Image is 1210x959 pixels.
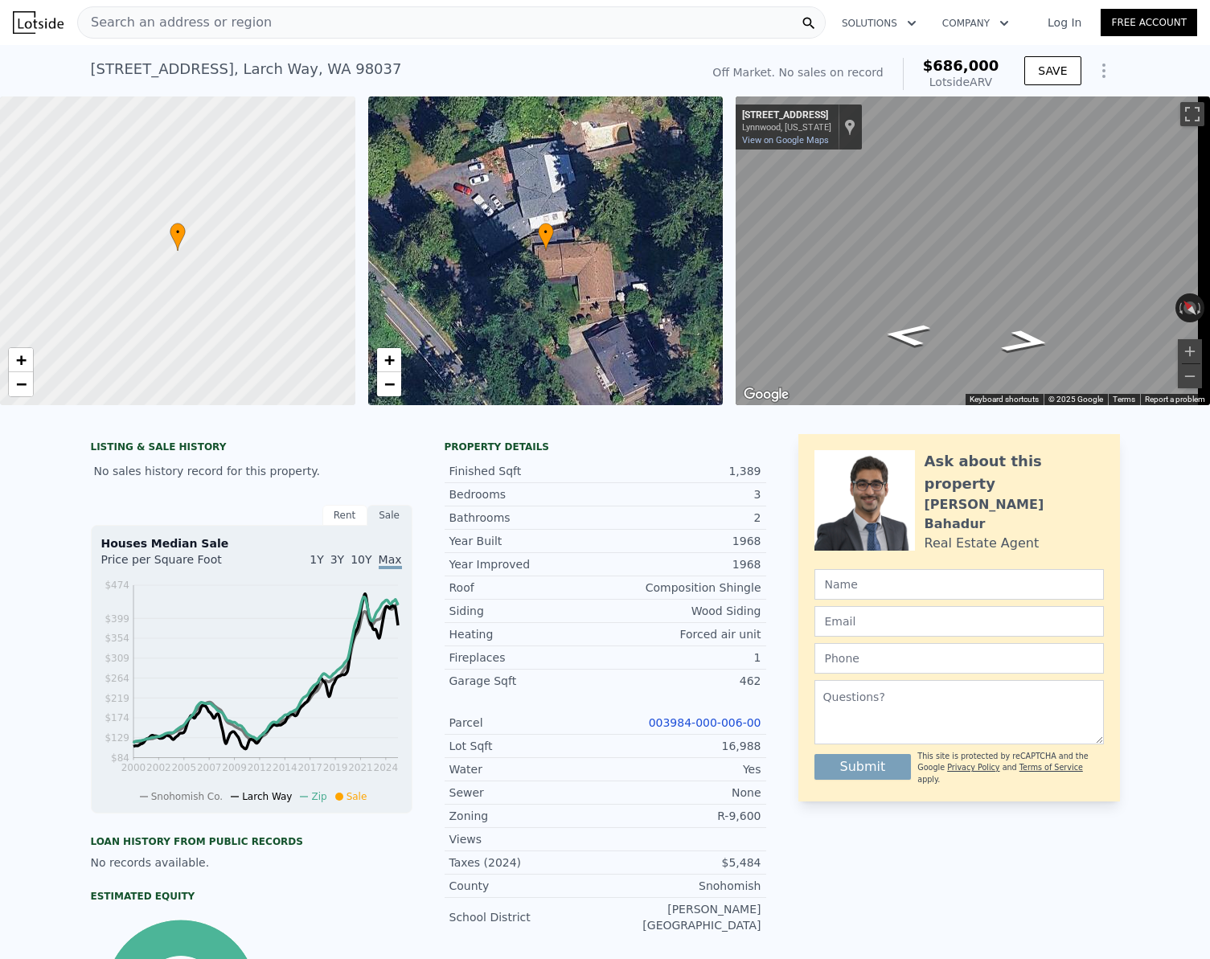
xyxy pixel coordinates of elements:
[449,673,605,689] div: Garage Sqft
[981,324,1072,359] path: Go Southeast, Butternut Rd
[449,715,605,731] div: Parcel
[91,835,412,848] div: Loan history from public records
[310,553,323,566] span: 1Y
[105,653,129,664] tspan: $309
[170,225,186,240] span: •
[105,580,129,591] tspan: $474
[1178,339,1202,363] button: Zoom in
[742,109,831,122] div: [STREET_ADDRESS]
[449,580,605,596] div: Roof
[1028,14,1101,31] a: Log In
[449,510,605,526] div: Bathrooms
[605,854,761,871] div: $5,484
[91,854,412,871] div: No records available.
[605,650,761,666] div: 1
[351,553,371,566] span: 10Y
[736,96,1210,405] div: Map
[605,556,761,572] div: 1968
[384,350,394,370] span: +
[1145,395,1205,404] a: Report a problem
[449,486,605,502] div: Bedrooms
[814,569,1104,600] input: Name
[449,808,605,824] div: Zoning
[605,626,761,642] div: Forced air unit
[605,673,761,689] div: 462
[105,633,129,644] tspan: $354
[171,762,196,773] tspan: 2005
[105,712,129,723] tspan: $174
[605,463,761,479] div: 1,389
[605,510,761,526] div: 2
[1019,763,1083,772] a: Terms of Service
[1196,293,1205,322] button: Rotate clockwise
[605,603,761,619] div: Wood Siding
[814,754,912,780] button: Submit
[367,505,412,526] div: Sale
[449,878,605,894] div: County
[605,808,761,824] div: R-9,600
[1101,9,1197,36] a: Free Account
[146,762,171,773] tspan: 2002
[449,738,605,754] div: Lot Sqft
[1176,293,1204,322] button: Reset the view
[9,372,33,396] a: Zoom out
[379,553,402,569] span: Max
[449,831,605,847] div: Views
[121,762,146,773] tspan: 2000
[605,580,761,596] div: Composition Shingle
[1024,56,1081,85] button: SAVE
[449,909,605,925] div: School District
[101,551,252,577] div: Price per Square Foot
[917,751,1103,785] div: This site is protected by reCAPTCHA and the Google and apply.
[947,763,999,772] a: Privacy Policy
[9,348,33,372] a: Zoom in
[384,374,394,394] span: −
[449,854,605,871] div: Taxes (2024)
[311,791,326,802] span: Zip
[925,534,1040,553] div: Real Estate Agent
[538,225,554,240] span: •
[605,785,761,801] div: None
[829,9,929,38] button: Solutions
[844,118,855,136] a: Show location on map
[105,613,129,625] tspan: $399
[170,223,186,251] div: •
[377,348,401,372] a: Zoom in
[445,441,766,453] div: Property details
[605,738,761,754] div: 16,988
[105,732,129,744] tspan: $129
[449,761,605,777] div: Water
[91,457,412,486] div: No sales history record for this property.
[923,57,999,74] span: $686,000
[605,486,761,502] div: 3
[742,135,829,145] a: View on Google Maps
[605,533,761,549] div: 1968
[449,533,605,549] div: Year Built
[712,64,883,80] div: Off Market. No sales on record
[16,374,27,394] span: −
[91,58,402,80] div: [STREET_ADDRESS] , Larch Way , WA 98037
[348,762,373,773] tspan: 2021
[740,384,793,405] img: Google
[923,74,999,90] div: Lotside ARV
[222,762,247,773] tspan: 2009
[864,318,950,352] path: Go Northwest, Butternut Rd
[605,878,761,894] div: Snohomish
[105,673,129,684] tspan: $264
[242,791,292,802] span: Larch Way
[16,350,27,370] span: +
[538,223,554,251] div: •
[449,556,605,572] div: Year Improved
[649,716,761,729] a: 003984-000-006-00
[814,643,1104,674] input: Phone
[247,762,272,773] tspan: 2012
[1175,293,1184,322] button: Rotate counterclockwise
[449,650,605,666] div: Fireplaces
[91,441,412,457] div: LISTING & SALE HISTORY
[925,450,1104,495] div: Ask about this property
[970,394,1039,405] button: Keyboard shortcuts
[105,693,129,704] tspan: $219
[929,9,1022,38] button: Company
[925,495,1104,534] div: [PERSON_NAME] Bahadur
[605,761,761,777] div: Yes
